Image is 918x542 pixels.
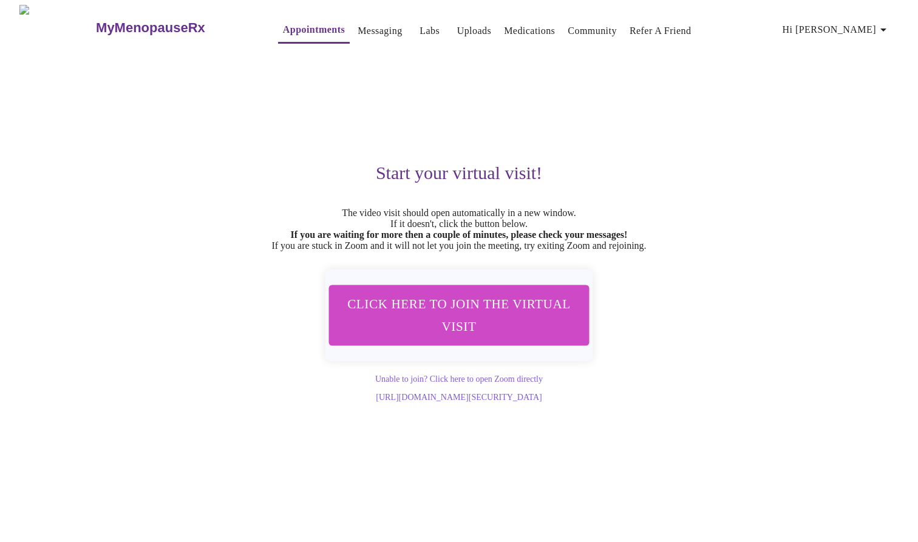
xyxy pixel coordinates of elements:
[283,21,345,38] a: Appointments
[452,19,497,43] button: Uploads
[291,229,628,240] strong: If you are waiting for more then a couple of minutes, please check your messages!
[358,22,402,39] a: Messaging
[95,7,254,49] a: MyMenopauseRx
[353,19,407,43] button: Messaging
[504,22,555,39] a: Medications
[278,18,350,44] button: Appointments
[375,374,543,384] a: Unable to join? Click here to open Zoom directly
[96,20,205,36] h3: MyMenopauseRx
[499,19,560,43] button: Medications
[85,163,833,183] h3: Start your virtual visit!
[630,22,692,39] a: Refer a Friend
[783,21,891,38] span: Hi [PERSON_NAME]
[19,5,95,50] img: MyMenopauseRx Logo
[563,19,622,43] button: Community
[625,19,696,43] button: Refer a Friend
[778,18,896,42] button: Hi [PERSON_NAME]
[376,393,542,402] a: [URL][DOMAIN_NAME][SECURITY_DATA]
[410,19,449,43] button: Labs
[457,22,492,39] a: Uploads
[420,22,440,39] a: Labs
[345,293,573,337] span: Click here to join the virtual visit
[329,285,590,345] button: Click here to join the virtual visit
[568,22,617,39] a: Community
[85,208,833,251] p: The video visit should open automatically in a new window. If it doesn't, click the button below....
